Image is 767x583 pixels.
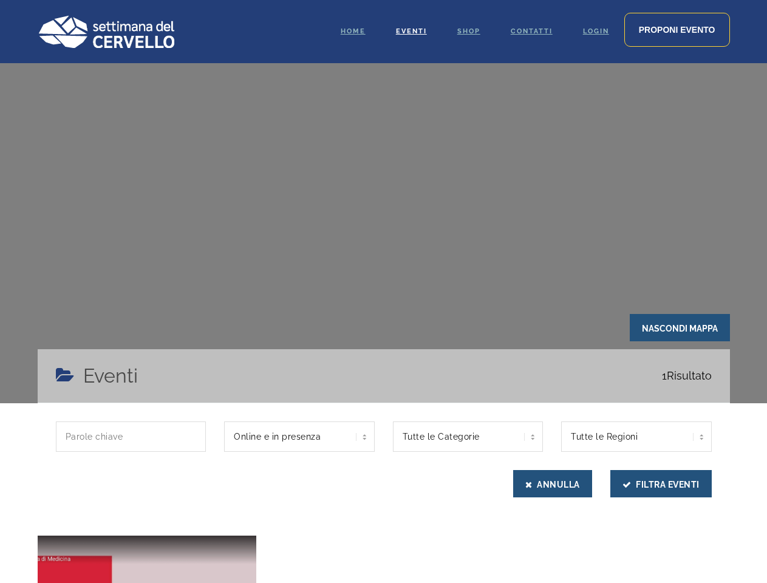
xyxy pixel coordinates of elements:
span: 1 [662,369,667,382]
span: Home [341,27,366,35]
span: Proponi evento [639,25,715,35]
a: Proponi evento [624,13,730,47]
img: Logo [38,15,174,48]
button: Filtra Eventi [610,470,712,497]
span: Risultato [662,361,712,390]
span: Nascondi Mappa [630,314,730,341]
span: Shop [457,27,480,35]
span: Contatti [511,27,553,35]
input: Parole chiave [56,421,206,452]
button: Annulla [513,470,592,497]
span: Eventi [396,27,427,35]
h4: Eventi [83,361,138,390]
span: Login [583,27,609,35]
